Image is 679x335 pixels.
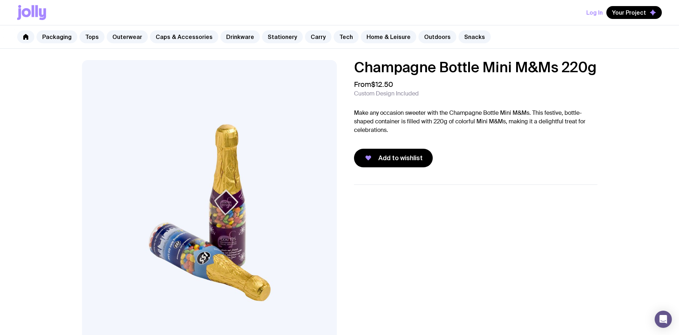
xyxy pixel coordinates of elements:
[378,154,423,162] span: Add to wishlist
[150,30,218,43] a: Caps & Accessories
[354,149,433,167] button: Add to wishlist
[371,80,393,89] span: $12.50
[305,30,331,43] a: Carry
[354,90,419,97] span: Custom Design Included
[334,30,359,43] a: Tech
[459,30,491,43] a: Snacks
[606,6,662,19] button: Your Project
[361,30,416,43] a: Home & Leisure
[354,60,597,74] h1: Champagne Bottle Mini M&Ms 220g
[354,80,393,89] span: From
[220,30,260,43] a: Drinkware
[79,30,105,43] a: Tops
[586,6,603,19] button: Log In
[612,9,646,16] span: Your Project
[262,30,303,43] a: Stationery
[354,109,597,134] p: Make any occasion sweeter with the Champagne Bottle Mini M&Ms. This festive, bottle-shaped contai...
[418,30,456,43] a: Outdoors
[107,30,148,43] a: Outerwear
[655,311,672,328] div: Open Intercom Messenger
[37,30,77,43] a: Packaging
